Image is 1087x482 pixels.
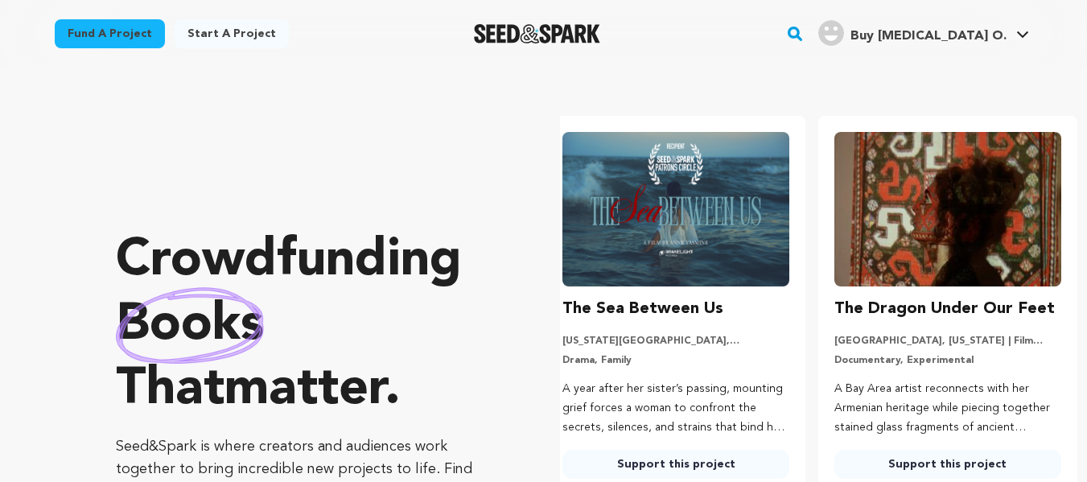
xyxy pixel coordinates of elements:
a: Seed&Spark Homepage [474,24,600,43]
span: Buy Zolpidem O.'s Profile [815,17,1032,51]
p: Crowdfunding that . [116,229,496,422]
img: hand sketched image [116,287,264,364]
img: user.png [818,20,844,46]
p: Documentary, Experimental [834,354,1061,367]
h3: The Dragon Under Our Feet [834,296,1055,322]
a: Support this project [562,450,789,479]
a: Start a project [175,19,289,48]
a: Buy Zolpidem O.'s Profile [815,17,1032,46]
p: [US_STATE][GEOGRAPHIC_DATA], [US_STATE] | Film Short [562,335,789,348]
h3: The Sea Between Us [562,296,723,322]
a: Support this project [834,450,1061,479]
p: A year after her sister’s passing, mounting grief forces a woman to confront the secrets, silence... [562,380,789,437]
img: Seed&Spark Logo Dark Mode [474,24,600,43]
span: Buy [MEDICAL_DATA] O. [850,30,1007,43]
img: The Dragon Under Our Feet image [834,132,1061,286]
p: [GEOGRAPHIC_DATA], [US_STATE] | Film Feature [834,335,1061,348]
a: Fund a project [55,19,165,48]
img: The Sea Between Us image [562,132,789,286]
span: matter [224,365,385,416]
div: Buy Zolpidem O.'s Profile [818,20,1007,46]
p: Drama, Family [562,354,789,367]
p: A Bay Area artist reconnects with her Armenian heritage while piecing together stained glass frag... [834,380,1061,437]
